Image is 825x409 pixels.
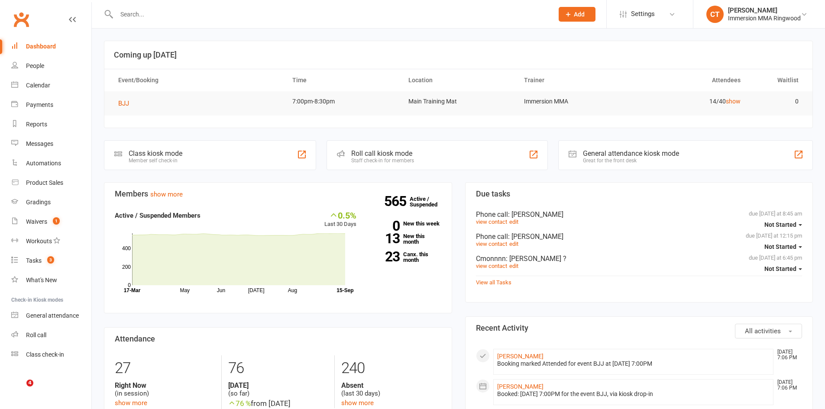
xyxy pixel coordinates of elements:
button: Not Started [764,217,802,232]
div: (so far) [228,381,328,398]
div: What's New [26,277,57,283]
a: What's New [11,271,91,290]
div: 27 [115,355,215,381]
a: edit [509,241,518,247]
span: : [PERSON_NAME] [508,210,563,219]
th: Location [401,69,517,91]
div: Workouts [26,238,52,245]
div: Calendar [26,82,50,89]
strong: Right Now [115,381,215,390]
div: Member self check-in [129,158,182,164]
a: view contact [476,241,507,247]
a: show more [341,399,374,407]
div: Messages [26,140,53,147]
a: view contact [476,263,507,269]
div: 0.5% [324,210,356,220]
h3: Members [115,190,441,198]
th: Waitlist [748,69,806,91]
button: Add [559,7,595,22]
button: BJJ [118,98,135,109]
div: Automations [26,160,61,167]
div: (in session) [115,381,215,398]
div: General attendance kiosk mode [583,149,679,158]
span: Not Started [764,221,796,228]
strong: Active / Suspended Members [115,212,201,219]
div: Immersion MMA Ringwood [728,14,801,22]
a: People [11,56,91,76]
time: [DATE] 7:06 PM [773,349,802,361]
span: : [PERSON_NAME] ? [506,254,566,263]
a: Waivers 1 [11,212,91,232]
iframe: Intercom live chat [9,380,29,400]
div: Roll call [26,332,46,338]
span: 76 % [228,399,251,408]
strong: 565 [384,195,410,208]
div: Booking marked Attended for event BJJ at [DATE] 7:00PM [497,360,770,367]
div: Gradings [26,199,51,206]
a: View all Tasks [476,279,511,286]
td: 14/40 [632,91,748,112]
a: Automations [11,154,91,173]
a: Tasks 3 [11,251,91,271]
strong: 13 [369,232,400,245]
span: Not Started [764,243,796,250]
div: Product Sales [26,179,63,186]
div: Waivers [26,218,47,225]
span: All activities [745,327,781,335]
div: Class check-in [26,351,64,358]
strong: 0 [369,219,400,232]
span: Add [574,11,585,18]
h3: Due tasks [476,190,802,198]
td: 7:00pm-8:30pm [285,91,401,112]
a: Payments [11,95,91,115]
div: CT [706,6,724,23]
a: view contact [476,219,507,225]
a: 0New this week [369,221,441,226]
a: [PERSON_NAME] [497,353,544,360]
div: Great for the front desk [583,158,679,164]
a: Roll call [11,325,91,345]
h3: Coming up [DATE] [114,51,803,59]
strong: [DATE] [228,381,328,390]
a: Workouts [11,232,91,251]
div: [PERSON_NAME] [728,6,801,14]
button: Not Started [764,239,802,254]
a: 13New this month [369,233,441,245]
td: Immersion MMA [516,91,632,112]
div: Class kiosk mode [129,149,182,158]
h3: Attendance [115,335,441,343]
a: edit [509,219,518,225]
th: Event/Booking [110,69,285,91]
div: Payments [26,101,53,108]
a: Reports [11,115,91,134]
td: 0 [748,91,806,112]
div: Dashboard [26,43,56,50]
div: Roll call kiosk mode [351,149,414,158]
span: Not Started [764,265,796,272]
span: 1 [53,217,60,225]
input: Search... [114,8,547,20]
td: Main Training Mat [401,91,517,112]
time: [DATE] 7:06 PM [773,380,802,391]
div: Last 30 Days [324,210,356,229]
th: Trainer [516,69,632,91]
a: Messages [11,134,91,154]
a: Clubworx [10,9,32,30]
strong: Absent [341,381,441,390]
span: : [PERSON_NAME] [508,232,563,241]
a: Dashboard [11,37,91,56]
a: show [726,98,741,105]
a: General attendance kiosk mode [11,306,91,325]
th: Time [285,69,401,91]
div: Cmonnnn [476,254,802,263]
h3: Recent Activity [476,324,802,332]
th: Attendees [632,69,748,91]
button: All activities [735,324,802,338]
div: 240 [341,355,441,381]
a: show more [150,190,183,198]
div: Phone call [476,232,802,241]
span: BJJ [118,100,129,107]
button: Not Started [764,261,802,277]
div: Reports [26,121,47,128]
a: Product Sales [11,173,91,193]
